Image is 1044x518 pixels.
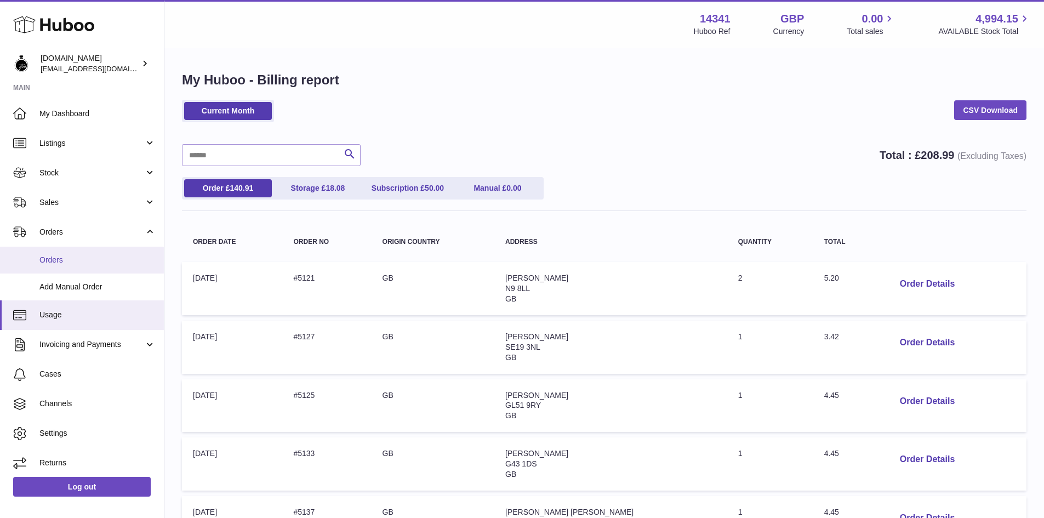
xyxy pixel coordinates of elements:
strong: 14341 [700,12,731,26]
span: Sales [39,197,144,208]
span: 4.45 [824,508,839,516]
td: [DATE] [182,321,282,374]
th: Quantity [727,227,813,257]
span: 4,994.15 [975,12,1018,26]
span: 4.45 [824,391,839,400]
td: 1 [727,379,813,432]
span: [PERSON_NAME] [PERSON_NAME] [505,508,634,516]
span: GL51 9RY [505,401,541,409]
div: Huboo Ref [694,26,731,37]
span: GB [505,294,516,303]
span: [PERSON_NAME] [505,274,568,282]
th: Total [813,227,880,257]
th: Order no [282,227,371,257]
h1: My Huboo - Billing report [182,71,1026,89]
button: Order Details [891,273,963,295]
td: [DATE] [182,437,282,491]
a: Subscription £50.00 [364,179,452,197]
span: 208.99 [921,149,954,161]
th: Order Date [182,227,282,257]
span: 18.08 [326,184,345,192]
span: 0.00 [862,12,883,26]
td: 1 [727,437,813,491]
span: 4.45 [824,449,839,458]
span: (Excluding Taxes) [957,151,1026,161]
td: #5127 [282,321,371,374]
span: 0.00 [506,184,521,192]
a: Storage £18.08 [274,179,362,197]
span: GB [505,470,516,479]
span: Total sales [847,26,895,37]
td: 1 [727,321,813,374]
a: CSV Download [954,100,1026,120]
span: Invoicing and Payments [39,339,144,350]
div: Currency [773,26,805,37]
a: 0.00 Total sales [847,12,895,37]
button: Order Details [891,332,963,354]
span: 5.20 [824,274,839,282]
strong: Total : £ [880,149,1026,161]
span: Cases [39,369,156,379]
a: Manual £0.00 [454,179,541,197]
strong: GBP [780,12,804,26]
th: Address [494,227,727,257]
span: 50.00 [425,184,444,192]
a: Order £140.91 [184,179,272,197]
span: SE19 3NL [505,343,540,351]
span: N9 8LL [505,284,530,293]
td: [DATE] [182,262,282,315]
button: Order Details [891,448,963,471]
a: Log out [13,477,151,497]
span: My Dashboard [39,109,156,119]
span: Settings [39,428,156,439]
div: [DOMAIN_NAME] [41,53,139,74]
span: Listings [39,138,144,149]
th: Origin Country [372,227,494,257]
td: GB [372,379,494,432]
img: theperfumesampler@gmail.com [13,55,30,72]
span: Channels [39,399,156,409]
span: 140.91 [230,184,253,192]
span: [PERSON_NAME] [505,332,568,341]
span: Add Manual Order [39,282,156,292]
td: #5133 [282,437,371,491]
span: Returns [39,458,156,468]
td: [DATE] [182,379,282,432]
span: 3.42 [824,332,839,341]
td: GB [372,262,494,315]
span: Usage [39,310,156,320]
td: 2 [727,262,813,315]
span: GB [505,411,516,420]
span: [EMAIL_ADDRESS][DOMAIN_NAME] [41,64,161,73]
td: GB [372,321,494,374]
span: Stock [39,168,144,178]
span: [PERSON_NAME] [505,391,568,400]
a: 4,994.15 AVAILABLE Stock Total [938,12,1031,37]
span: AVAILABLE Stock Total [938,26,1031,37]
button: Order Details [891,390,963,413]
span: GB [505,353,516,362]
span: Orders [39,255,156,265]
td: #5121 [282,262,371,315]
span: G43 1DS [505,459,537,468]
td: #5125 [282,379,371,432]
span: Orders [39,227,144,237]
a: Current Month [184,102,272,120]
td: GB [372,437,494,491]
span: [PERSON_NAME] [505,449,568,458]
